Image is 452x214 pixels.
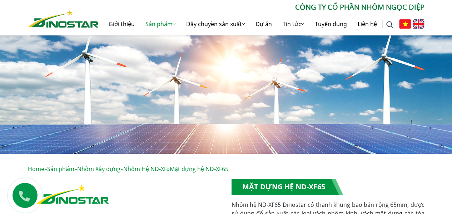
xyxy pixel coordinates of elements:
[232,179,343,195] h1: Mặt dựng hệ ND-XF65
[250,13,277,35] a: Dự án
[28,10,99,28] img: Nhôm Dinostar
[47,165,74,173] a: Sản phẩm
[399,19,411,29] img: Tiếng Việt
[77,165,120,173] a: Nhôm Xây dựng
[277,13,309,35] a: Tin tức
[170,165,228,173] span: Mặt dựng hệ ND-XF65
[103,13,140,35] a: Giới thiệu
[99,2,424,13] p: CÔNG TY CỔ PHẦN NHÔM NGỌC DIỆP
[386,21,393,28] img: search
[413,19,424,29] img: English
[123,165,167,173] a: Nhôm Hệ ND-XF
[140,13,181,35] a: Sản phẩm
[352,13,382,35] a: Liên hệ
[309,13,352,35] a: Tuyển dụng
[28,165,44,173] a: Home
[28,165,228,173] span: » » » »
[181,13,250,35] a: Dây chuyền sản xuất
